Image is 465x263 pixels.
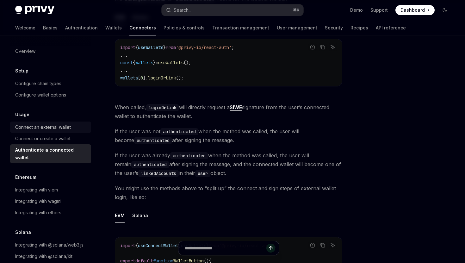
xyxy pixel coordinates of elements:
div: Configure wallet options [15,91,66,99]
button: Copy the contents from the code block [319,43,327,51]
span: const [120,60,133,66]
input: Ask a question... [185,241,266,255]
a: Dashboard [395,5,435,15]
code: authenticated [134,137,172,144]
a: Transaction management [212,20,269,35]
span: ... [120,67,128,73]
div: Integrating with ethers [15,209,61,216]
div: Overview [15,47,35,55]
span: { [133,60,135,66]
a: Integrating with @solana/kit [10,251,91,262]
code: authenticated [131,161,169,168]
div: Search... [174,6,191,14]
span: If the user was already when the method was called, the user will remain after signing the messag... [115,151,342,178]
h5: Usage [15,111,29,118]
span: useWallets [158,60,183,66]
a: Security [325,20,343,35]
a: User management [277,20,317,35]
div: Integrating with @solana/web3.js [15,241,84,249]
span: } [163,45,166,50]
a: Integrating with ethers [10,207,91,218]
a: API reference [376,20,406,35]
a: Connectors [129,20,156,35]
a: Authentication [65,20,98,35]
a: SIWE [230,104,242,111]
a: Configure wallet options [10,89,91,101]
span: = [156,60,158,66]
div: Integrating with @solana/kit [15,253,72,260]
a: Connect or create a wallet [10,133,91,144]
a: Integrating with wagmi [10,196,91,207]
span: ; [232,45,234,50]
button: Report incorrect code [308,43,317,51]
code: loginOrLink [146,104,179,111]
div: Configure chain types [15,80,61,87]
h5: Solana [15,229,31,236]
span: { [135,45,138,50]
span: You might use the methods above to “split up” the connect and sign steps of external wallet login... [115,184,342,202]
span: import [120,45,135,50]
span: If the user was not when the method was called, the user will become after signing the message. [115,127,342,145]
span: ]. [143,75,148,81]
button: Send message [266,244,275,253]
div: Authenticate a connected wallet [15,146,87,161]
h5: Setup [15,67,28,75]
div: Integrating with wagmi [15,197,61,205]
a: Policies & controls [164,20,205,35]
a: Recipes [350,20,368,35]
code: authenticated [170,152,208,159]
code: linkedAccounts [138,170,179,177]
button: Ask AI [329,43,337,51]
a: Integrating with viem [10,184,91,196]
span: (); [176,75,183,81]
span: 0 [140,75,143,81]
span: [ [138,75,140,81]
span: ⌘ K [293,8,300,13]
a: Overview [10,46,91,57]
a: Authenticate a connected wallet [10,144,91,163]
span: useWallets [138,45,163,50]
span: ... [120,52,128,58]
div: Connect or create a wallet [15,135,71,142]
code: user [195,170,210,177]
div: Solana [132,208,148,223]
button: Open search [162,4,303,16]
a: Connect an external wallet [10,122,91,133]
span: Dashboard [400,7,425,13]
span: '@privy-io/react-auth' [176,45,232,50]
a: Welcome [15,20,35,35]
span: from [166,45,176,50]
span: (); [183,60,191,66]
span: } [153,60,156,66]
span: wallets [135,60,153,66]
div: EVM [115,208,125,223]
a: Configure chain types [10,78,91,89]
a: Integrating with @solana/web3.js [10,239,91,251]
code: authenticated [160,128,198,135]
a: Demo [350,7,363,13]
span: wallets [120,75,138,81]
div: Integrating with viem [15,186,58,194]
div: Connect an external wallet [15,123,71,131]
span: loginOrLink [148,75,176,81]
button: Toggle dark mode [440,5,450,15]
a: Support [370,7,388,13]
img: dark logo [15,6,54,15]
a: Basics [43,20,58,35]
a: Wallets [105,20,122,35]
span: When called, will directly request a signature from the user’s connected wallet to authenticate t... [115,103,342,121]
h5: Ethereum [15,173,36,181]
